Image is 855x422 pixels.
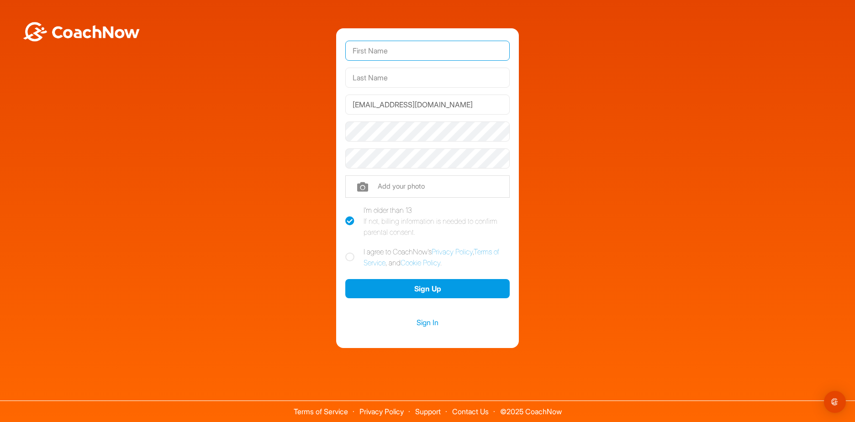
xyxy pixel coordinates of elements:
input: Last Name [345,68,510,88]
input: First Name [345,41,510,61]
label: I agree to CoachNow's , , and . [345,246,510,268]
div: If not, billing information is needed to confirm parental consent. [364,216,510,237]
a: Privacy Policy [359,407,404,416]
a: Terms of Service [364,247,499,267]
a: Sign In [345,316,510,328]
div: Open Intercom Messenger [824,391,846,413]
a: Terms of Service [294,407,348,416]
button: Sign Up [345,279,510,299]
a: Contact Us [452,407,489,416]
a: Privacy Policy [432,247,473,256]
input: Email [345,95,510,115]
span: © 2025 CoachNow [496,401,566,415]
a: Support [415,407,441,416]
a: Cookie Policy [401,258,440,267]
div: I'm older than 13 [364,205,510,237]
img: BwLJSsUCoWCh5upNqxVrqldRgqLPVwmV24tXu5FoVAoFEpwwqQ3VIfuoInZCoVCoTD4vwADAC3ZFMkVEQFDAAAAAElFTkSuQmCC [22,22,141,42]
